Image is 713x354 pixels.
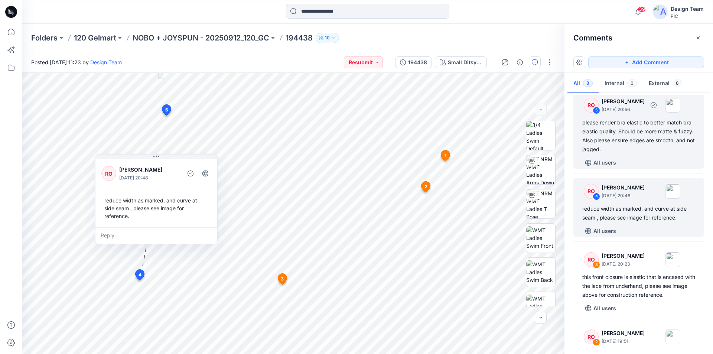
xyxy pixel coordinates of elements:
[281,276,284,282] span: 3
[599,74,643,93] button: Internal
[90,59,122,65] a: Design Team
[602,183,645,192] p: [PERSON_NAME]
[602,97,645,106] p: [PERSON_NAME]
[31,33,58,43] a: Folders
[671,13,704,19] div: PIC
[435,56,487,68] button: Small Ditsy V1_plum Candy
[31,58,122,66] span: Posted [DATE] 11:23 by
[582,157,619,169] button: All users
[584,184,599,199] div: RO
[448,58,482,66] div: Small Ditsy V1_plum Candy
[582,204,695,222] div: reduce width as marked, and curve at side seam , please see image for reference.
[584,252,599,267] div: RO
[638,6,646,12] span: 39
[567,74,599,93] button: All
[582,273,695,299] div: this front closure is elastic that is encased with the lace from underhand, please see image abov...
[602,251,645,260] p: [PERSON_NAME]
[101,166,116,181] div: RO
[165,107,168,113] span: 5
[526,189,555,218] img: TT NRM WMT Ladies T-Pose
[584,329,599,344] div: RO
[593,158,616,167] p: All users
[408,58,427,66] div: 194438
[445,152,446,159] span: 1
[573,33,612,42] h2: Comments
[593,193,600,200] div: 4
[526,155,555,184] img: TT NRM WMT Ladies Arms Down
[602,260,645,268] p: [DATE] 20:23
[119,174,180,182] p: [DATE] 20:48
[526,295,555,318] img: WMT Ladies Swim Left
[582,118,695,154] div: please render bra elastic to better match bra elastic quality. Should be more matte & fuzzy. Also...
[526,121,555,150] img: 3/4 Ladies Swim Default
[582,302,619,314] button: All users
[602,338,645,345] p: [DATE] 19:51
[602,106,645,113] p: [DATE] 20:56
[593,261,600,269] div: 3
[593,227,616,236] p: All users
[95,227,217,244] div: Reply
[286,33,313,43] p: 194438
[627,79,637,87] span: 0
[514,56,526,68] button: Details
[593,338,600,346] div: 2
[584,98,599,113] div: RO
[653,4,668,19] img: avatar
[395,56,432,68] button: 194438
[602,192,645,199] p: [DATE] 20:48
[526,260,555,284] img: WMT Ladies Swim Back
[119,165,180,174] p: [PERSON_NAME]
[325,34,330,42] p: 10
[583,79,593,87] span: 8
[139,272,141,278] span: 4
[133,33,269,43] a: NOBO + JOYSPUN - 20250912_120_GC
[593,107,600,114] div: 5
[588,56,704,68] button: Add Comment
[316,33,339,43] button: 10
[101,194,211,223] div: reduce width as marked, and curve at side seam , please see image for reference.
[74,33,116,43] a: 120 Gelmart
[602,329,645,338] p: [PERSON_NAME]
[643,74,688,93] button: External
[526,226,555,250] img: WMT Ladies Swim Front
[582,225,619,237] button: All users
[593,304,616,313] p: All users
[673,79,682,87] span: 8
[671,4,704,13] div: Design Team
[424,184,427,190] span: 2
